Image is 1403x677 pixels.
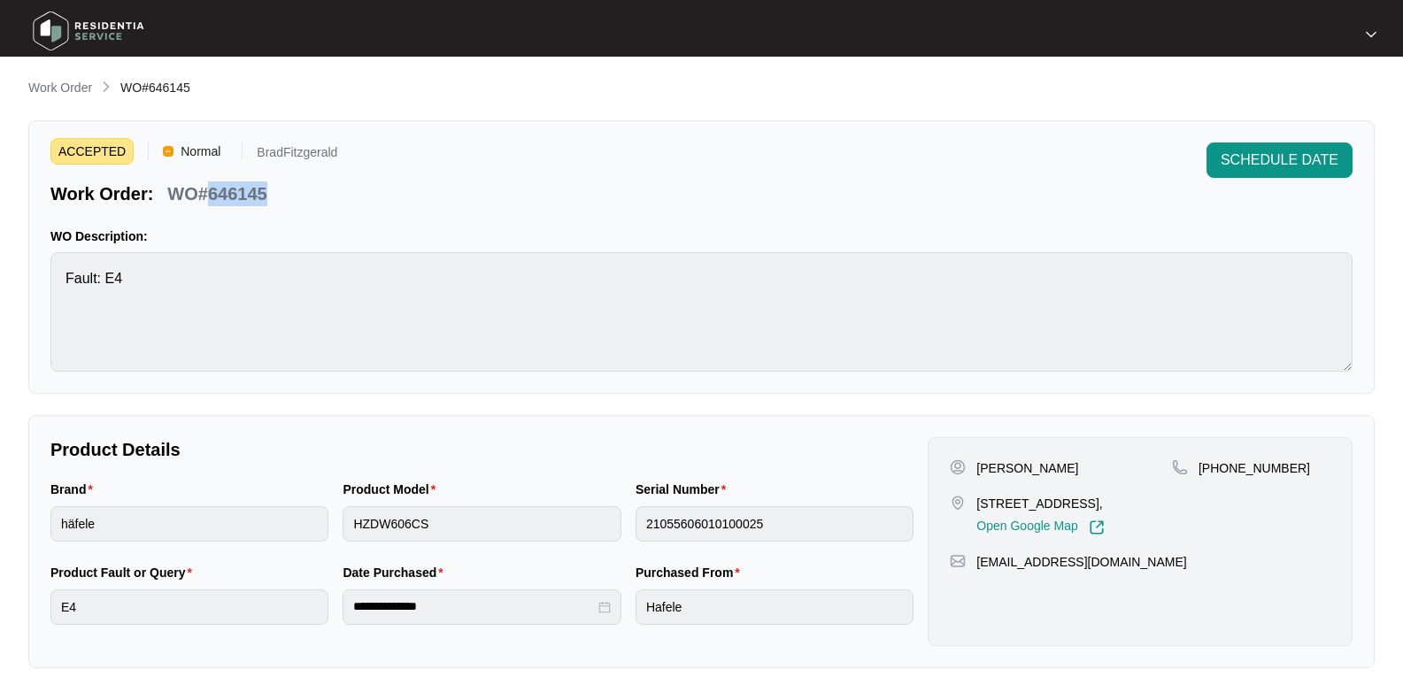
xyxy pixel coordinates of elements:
[343,506,621,542] input: Product Model
[636,564,747,581] label: Purchased From
[50,564,199,581] label: Product Fault or Query
[257,146,337,165] p: BradFitzgerald
[1089,519,1105,535] img: Link-External
[950,553,966,569] img: map-pin
[1199,459,1310,477] p: [PHONE_NUMBER]
[1366,30,1376,39] img: dropdown arrow
[50,227,1353,245] p: WO Description:
[167,181,266,206] p: WO#646145
[50,138,134,165] span: ACCEPTED
[50,506,328,542] input: Brand
[976,459,1078,477] p: [PERSON_NAME]
[636,481,733,498] label: Serial Number
[976,519,1104,535] a: Open Google Map
[50,481,100,498] label: Brand
[163,146,173,157] img: Vercel Logo
[27,4,150,58] img: residentia service logo
[976,495,1104,512] p: [STREET_ADDRESS],
[120,81,190,95] span: WO#646145
[353,597,594,616] input: Date Purchased
[976,553,1186,571] p: [EMAIL_ADDRESS][DOMAIN_NAME]
[950,459,966,475] img: user-pin
[50,252,1353,372] textarea: Fault: E4
[636,506,913,542] input: Serial Number
[25,79,96,98] a: Work Order
[99,80,113,94] img: chevron-right
[636,589,913,625] input: Purchased From
[950,495,966,511] img: map-pin
[50,589,328,625] input: Product Fault or Query
[50,437,913,462] p: Product Details
[50,181,153,206] p: Work Order:
[1221,150,1338,171] span: SCHEDULE DATE
[173,138,227,165] span: Normal
[343,481,443,498] label: Product Model
[1172,459,1188,475] img: map-pin
[28,79,92,96] p: Work Order
[1206,142,1353,178] button: SCHEDULE DATE
[343,564,450,581] label: Date Purchased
